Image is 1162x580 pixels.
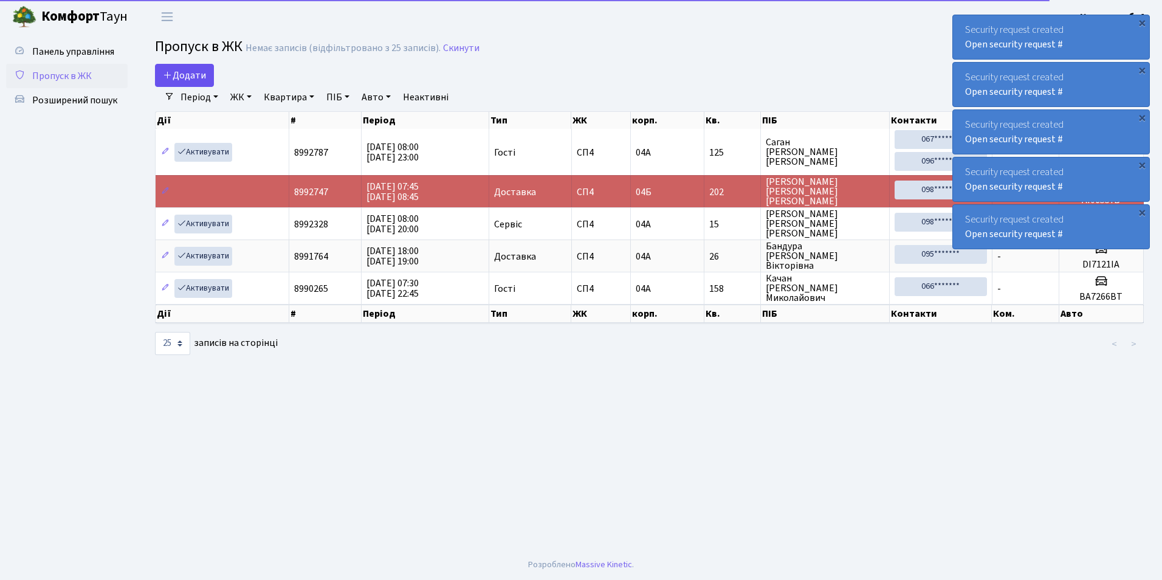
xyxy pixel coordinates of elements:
span: [PERSON_NAME] [PERSON_NAME] [PERSON_NAME] [766,177,884,206]
h5: ВА7266ВТ [1064,291,1138,303]
div: × [1136,159,1148,171]
span: Панель управління [32,45,114,58]
span: СП4 [577,284,626,294]
div: Security request created [953,157,1149,201]
span: Доставка [494,187,536,197]
span: 8991764 [294,250,328,263]
span: - [997,250,1001,263]
a: ПІБ [321,87,354,108]
div: Security request created [953,205,1149,249]
span: Сервіс [494,219,522,229]
th: Тип [489,305,571,323]
div: Розроблено . [528,558,634,571]
span: 04Б [636,185,651,199]
a: Open security request # [965,85,1063,98]
span: Гості [494,148,515,157]
th: Тип [489,112,571,129]
span: Бандура [PERSON_NAME] Вікторівна [766,241,884,271]
span: 26 [709,252,755,261]
span: - [997,282,1001,295]
a: Open security request # [965,227,1063,241]
span: 15 [709,219,755,229]
span: 8992747 [294,185,328,199]
div: × [1136,64,1148,76]
img: logo.png [12,5,36,29]
th: Контакти [890,305,992,323]
a: Консьєрж б. 4. [1080,10,1147,24]
span: Гості [494,284,515,294]
a: Розширений пошук [6,88,128,112]
a: Open security request # [965,133,1063,146]
span: 202 [709,187,755,197]
span: 8990265 [294,282,328,295]
span: Додати [163,69,206,82]
span: 04А [636,250,651,263]
a: Активувати [174,215,232,233]
th: ЖК [571,305,631,323]
th: # [289,305,362,323]
span: СП4 [577,187,626,197]
span: 158 [709,284,755,294]
th: корп. [631,305,704,323]
a: Період [176,87,223,108]
span: 04А [636,218,651,231]
th: ПІБ [761,305,890,323]
div: Security request created [953,110,1149,154]
button: Переключити навігацію [152,7,182,27]
span: Качан [PERSON_NAME] Миколайович [766,274,884,303]
span: 04А [636,282,651,295]
a: Open security request # [965,38,1063,51]
th: Дії [156,112,289,129]
div: Security request created [953,15,1149,59]
span: 8992787 [294,146,328,159]
span: СП4 [577,219,626,229]
div: × [1136,111,1148,123]
label: записів на сторінці [155,332,278,355]
a: Активувати [174,247,232,266]
th: Контакти [890,112,992,129]
h5: DI7121IA [1064,259,1138,271]
a: ЖК [225,87,256,108]
a: Massive Kinetic [576,558,632,571]
a: Авто [357,87,396,108]
span: СП4 [577,252,626,261]
span: [DATE] 07:30 [DATE] 22:45 [366,277,419,300]
th: Період [362,112,489,129]
span: [DATE] 18:00 [DATE] 19:00 [366,244,419,268]
a: Додати [155,64,214,87]
span: Розширений пошук [32,94,117,107]
span: СП4 [577,148,626,157]
span: Доставка [494,252,536,261]
span: Пропуск в ЖК [155,36,242,57]
span: 125 [709,148,755,157]
th: Період [362,305,489,323]
div: × [1136,16,1148,29]
span: [PERSON_NAME] [PERSON_NAME] [PERSON_NAME] [766,209,884,238]
span: 8992328 [294,218,328,231]
th: Авто [1059,305,1144,323]
div: Security request created [953,63,1149,106]
b: Комфорт [41,7,100,26]
span: Пропуск в ЖК [32,69,92,83]
span: [DATE] 08:00 [DATE] 23:00 [366,140,419,164]
a: Скинути [443,43,480,54]
a: Активувати [174,279,232,298]
a: Неактивні [398,87,453,108]
div: Немає записів (відфільтровано з 25 записів). [246,43,441,54]
th: Дії [156,305,289,323]
a: Пропуск в ЖК [6,64,128,88]
th: Кв. [704,112,761,129]
th: корп. [631,112,704,129]
span: [DATE] 07:45 [DATE] 08:45 [366,180,419,204]
a: Open security request # [965,180,1063,193]
th: # [289,112,362,129]
div: × [1136,206,1148,218]
select: записів на сторінці [155,332,190,355]
a: Активувати [174,143,232,162]
th: Кв. [704,305,761,323]
th: ПІБ [761,112,890,129]
th: ЖК [571,112,631,129]
span: 04А [636,146,651,159]
span: Таун [41,7,128,27]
